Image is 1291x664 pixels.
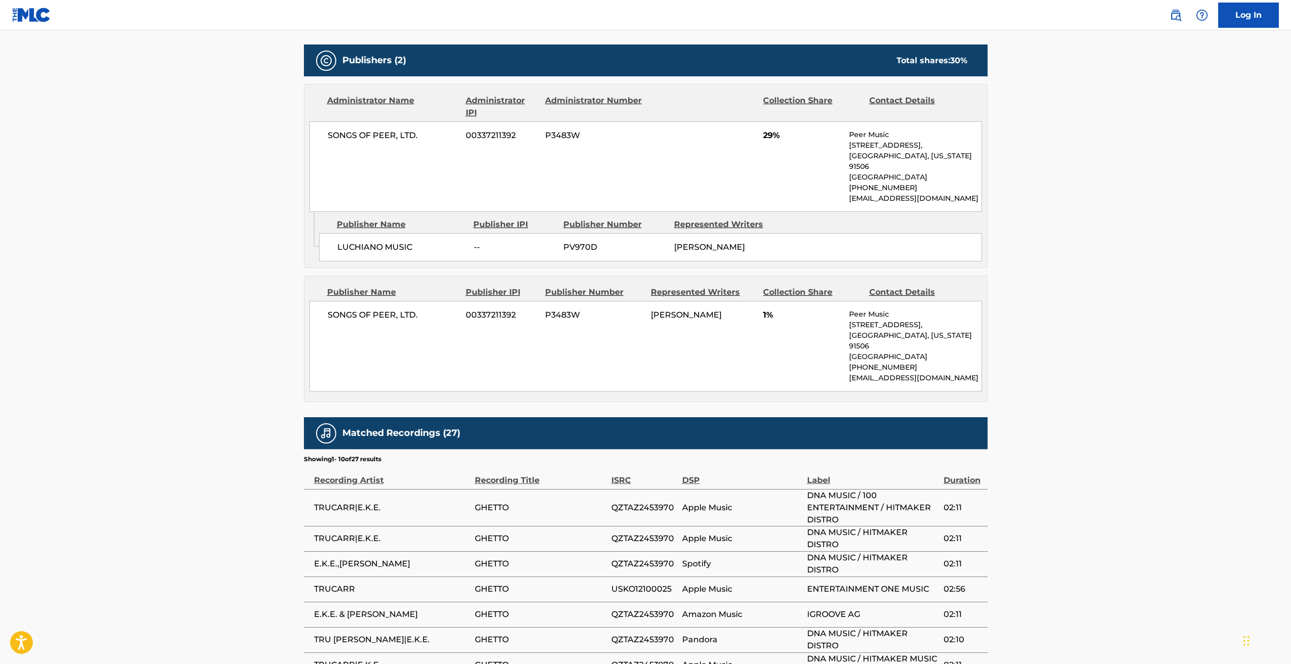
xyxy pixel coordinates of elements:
[475,634,606,646] span: GHETTO
[314,464,470,486] div: Recording Artist
[763,286,861,298] div: Collection Share
[314,634,470,646] span: TRU [PERSON_NAME]|E.K.E.
[849,309,981,320] p: Peer Music
[342,427,460,439] h5: Matched Recordings (27)
[545,309,643,321] span: P3483W
[563,218,666,231] div: Publisher Number
[807,628,939,652] span: DNA MUSIC / HITMAKER DISTRO
[944,634,983,646] span: 02:10
[314,502,470,514] span: TRUCARR|E.K.E.
[314,608,470,621] span: E.K.E. & [PERSON_NAME]
[944,533,983,545] span: 02:11
[944,608,983,621] span: 02:11
[475,502,606,514] span: GHETTO
[682,558,802,570] span: Spotify
[807,608,939,621] span: IGROOVE AG
[944,558,983,570] span: 02:11
[611,583,677,595] span: USKO12100025
[944,464,983,486] div: Duration
[545,286,643,298] div: Publisher Number
[849,151,981,172] p: [GEOGRAPHIC_DATA], [US_STATE] 91506
[763,129,841,142] span: 29%
[320,55,332,67] img: Publishers
[1240,615,1291,664] iframe: Chat Widget
[337,218,466,231] div: Publisher Name
[304,455,381,464] p: Showing 1 - 10 of 27 results
[651,310,722,320] span: [PERSON_NAME]
[807,526,939,551] span: DNA MUSIC / HITMAKER DISTRO
[1243,626,1250,656] div: Drag
[1218,3,1279,28] a: Log In
[944,502,983,514] span: 02:11
[682,583,802,595] span: Apple Music
[327,286,458,298] div: Publisher Name
[944,583,983,595] span: 02:56
[475,533,606,545] span: GHETTO
[869,286,967,298] div: Contact Details
[849,183,981,193] p: [PHONE_NUMBER]
[682,502,802,514] span: Apple Music
[1170,9,1182,21] img: search
[611,608,677,621] span: QZTAZ2453970
[473,218,556,231] div: Publisher IPI
[611,533,677,545] span: QZTAZ2453970
[474,241,556,253] span: --
[337,241,466,253] span: LUCHIANO MUSIC
[12,8,51,22] img: MLC Logo
[807,464,939,486] div: Label
[314,583,470,595] span: TRUCARR
[849,330,981,351] p: [GEOGRAPHIC_DATA], [US_STATE] 91506
[342,55,406,66] h5: Publishers (2)
[466,286,538,298] div: Publisher IPI
[314,558,470,570] span: E.K.E.,[PERSON_NAME]
[563,241,666,253] span: PV970D
[466,309,538,321] span: 00337211392
[611,634,677,646] span: QZTAZ2453970
[545,129,643,142] span: P3483W
[611,558,677,570] span: QZTAZ2453970
[763,95,861,119] div: Collection Share
[1196,9,1208,21] img: help
[849,193,981,204] p: [EMAIL_ADDRESS][DOMAIN_NAME]
[897,55,967,67] div: Total shares:
[849,172,981,183] p: [GEOGRAPHIC_DATA]
[466,95,538,119] div: Administrator IPI
[328,309,459,321] span: SONGS OF PEER, LTD.
[849,140,981,151] p: [STREET_ADDRESS],
[849,351,981,362] p: [GEOGRAPHIC_DATA]
[849,320,981,330] p: [STREET_ADDRESS],
[950,56,967,65] span: 30 %
[674,218,777,231] div: Represented Writers
[869,95,967,119] div: Contact Details
[314,533,470,545] span: TRUCARR|E.K.E.
[475,608,606,621] span: GHETTO
[475,558,606,570] span: GHETTO
[611,502,677,514] span: QZTAZ2453970
[545,95,643,119] div: Administrator Number
[466,129,538,142] span: 00337211392
[849,373,981,383] p: [EMAIL_ADDRESS][DOMAIN_NAME]
[651,286,755,298] div: Represented Writers
[327,95,458,119] div: Administrator Name
[682,634,802,646] span: Pandora
[682,533,802,545] span: Apple Music
[682,608,802,621] span: Amazon Music
[320,427,332,439] img: Matched Recordings
[849,362,981,373] p: [PHONE_NUMBER]
[807,552,939,576] span: DNA MUSIC / HITMAKER DISTRO
[763,309,841,321] span: 1%
[1166,5,1186,25] a: Public Search
[475,583,606,595] span: GHETTO
[674,242,745,252] span: [PERSON_NAME]
[328,129,459,142] span: SONGS OF PEER, LTD.
[807,583,939,595] span: ENTERTAINMENT ONE MUSIC
[682,464,802,486] div: DSP
[807,490,939,526] span: DNA MUSIC / 100 ENTERTAINMENT / HITMAKER DISTRO
[475,464,606,486] div: Recording Title
[611,464,677,486] div: ISRC
[1192,5,1212,25] div: Help
[849,129,981,140] p: Peer Music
